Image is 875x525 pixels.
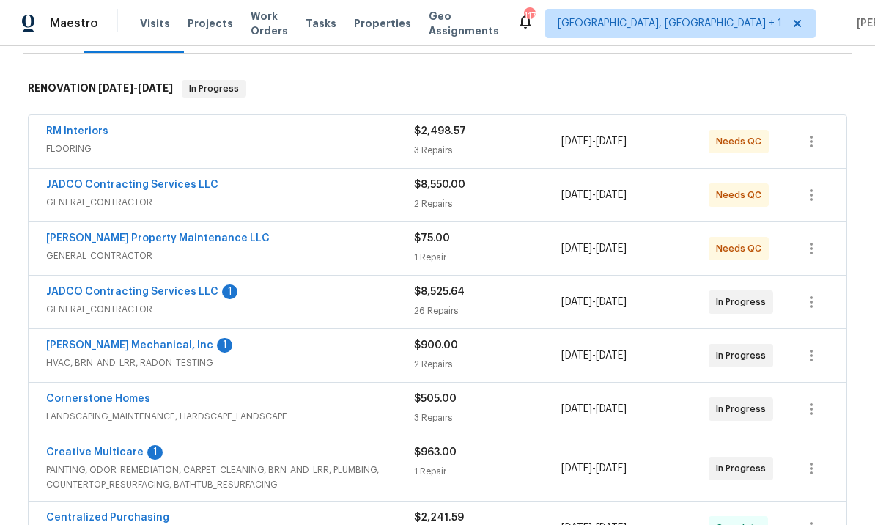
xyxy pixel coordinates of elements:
[23,65,852,112] div: RENOVATION [DATE]-[DATE]In Progress
[596,136,627,147] span: [DATE]
[414,357,561,372] div: 2 Repairs
[596,190,627,200] span: [DATE]
[561,134,627,149] span: -
[596,243,627,254] span: [DATE]
[414,250,561,265] div: 1 Repair
[138,83,173,93] span: [DATE]
[46,513,169,523] a: Centralized Purchasing
[46,394,150,404] a: Cornerstone Homes
[46,287,218,297] a: JADCO Contracting Services LLC
[140,16,170,31] span: Visits
[46,302,414,317] span: GENERAL_CONTRACTOR
[561,463,592,474] span: [DATE]
[46,233,270,243] a: [PERSON_NAME] Property Maintenance LLC
[217,338,232,353] div: 1
[561,188,627,202] span: -
[414,411,561,425] div: 3 Repairs
[596,350,627,361] span: [DATE]
[716,402,772,416] span: In Progress
[716,241,767,256] span: Needs QC
[561,348,627,363] span: -
[46,356,414,370] span: HVAC, BRN_AND_LRR, RADON_TESTING
[561,297,592,307] span: [DATE]
[28,80,173,98] h6: RENOVATION
[46,463,414,492] span: PAINTING, ODOR_REMEDIATION, CARPET_CLEANING, BRN_AND_LRR, PLUMBING, COUNTERTOP_RESURFACING, BATHT...
[561,404,592,414] span: [DATE]
[46,409,414,424] span: LANDSCAPING_MAINTENANCE, HARDSCAPE_LANDSCAPE
[354,16,411,31] span: Properties
[414,143,561,158] div: 3 Repairs
[414,304,561,318] div: 26 Repairs
[716,461,772,476] span: In Progress
[561,241,627,256] span: -
[561,461,627,476] span: -
[596,404,627,414] span: [DATE]
[46,340,213,350] a: [PERSON_NAME] Mechanical, Inc
[50,16,98,31] span: Maestro
[716,348,772,363] span: In Progress
[46,126,108,136] a: RM Interiors
[716,188,767,202] span: Needs QC
[561,402,627,416] span: -
[147,445,163,460] div: 1
[414,394,457,404] span: $505.00
[46,447,144,458] a: Creative Multicare
[716,134,767,149] span: Needs QC
[46,195,414,210] span: GENERAL_CONTRACTOR
[414,447,457,458] span: $963.00
[222,284,237,299] div: 1
[414,340,458,350] span: $900.00
[188,16,233,31] span: Projects
[524,9,534,23] div: 117
[596,463,627,474] span: [DATE]
[558,16,782,31] span: [GEOGRAPHIC_DATA], [GEOGRAPHIC_DATA] + 1
[561,350,592,361] span: [DATE]
[183,81,245,96] span: In Progress
[561,190,592,200] span: [DATE]
[98,83,173,93] span: -
[561,136,592,147] span: [DATE]
[414,197,561,211] div: 2 Repairs
[98,83,133,93] span: [DATE]
[596,297,627,307] span: [DATE]
[306,18,336,29] span: Tasks
[46,249,414,263] span: GENERAL_CONTRACTOR
[414,464,561,479] div: 1 Repair
[251,9,288,38] span: Work Orders
[561,295,627,309] span: -
[46,142,414,156] span: FLOORING
[414,180,465,190] span: $8,550.00
[414,126,466,136] span: $2,498.57
[429,9,499,38] span: Geo Assignments
[414,233,450,243] span: $75.00
[561,243,592,254] span: [DATE]
[716,295,772,309] span: In Progress
[46,180,218,190] a: JADCO Contracting Services LLC
[414,513,464,523] span: $2,241.59
[414,287,465,297] span: $8,525.64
